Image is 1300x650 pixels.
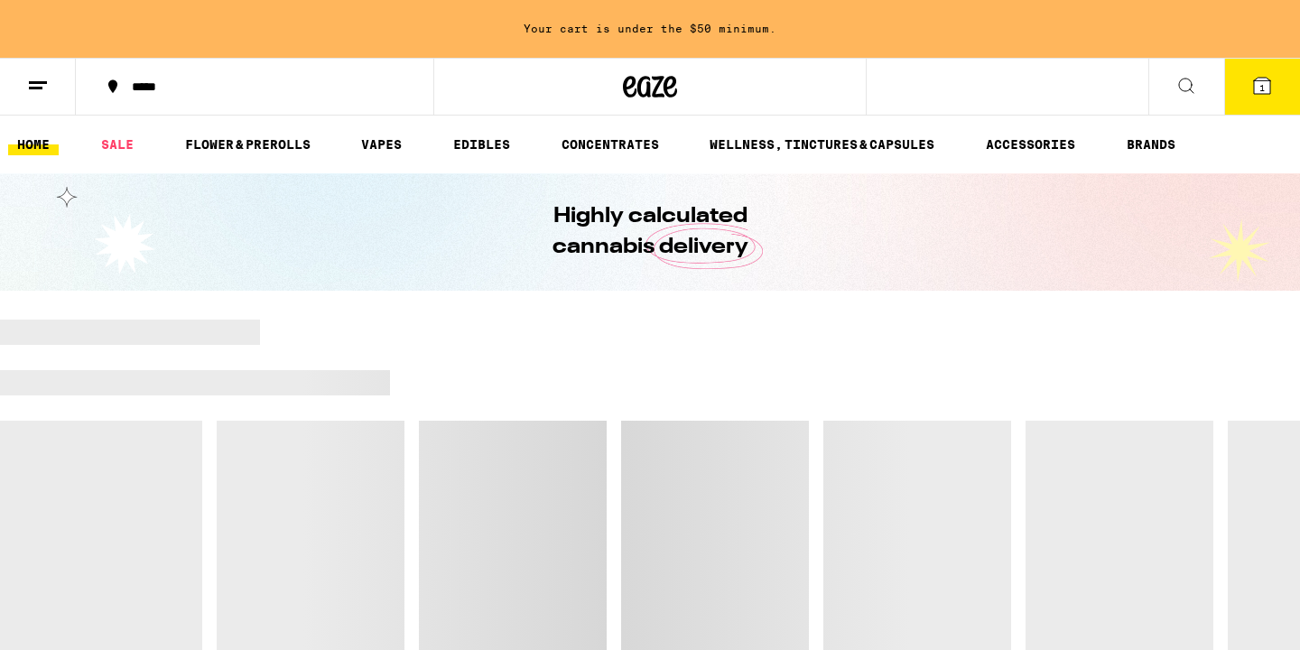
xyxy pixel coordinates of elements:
[92,134,143,155] a: SALE
[701,134,943,155] a: WELLNESS, TINCTURES & CAPSULES
[1224,59,1300,115] button: 1
[501,201,799,263] h1: Highly calculated cannabis delivery
[977,134,1084,155] a: ACCESSORIES
[176,134,320,155] a: FLOWER & PREROLLS
[8,134,59,155] a: HOME
[1259,82,1265,93] span: 1
[1118,134,1184,155] a: BRANDS
[552,134,668,155] a: CONCENTRATES
[444,134,519,155] a: EDIBLES
[352,134,411,155] a: VAPES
